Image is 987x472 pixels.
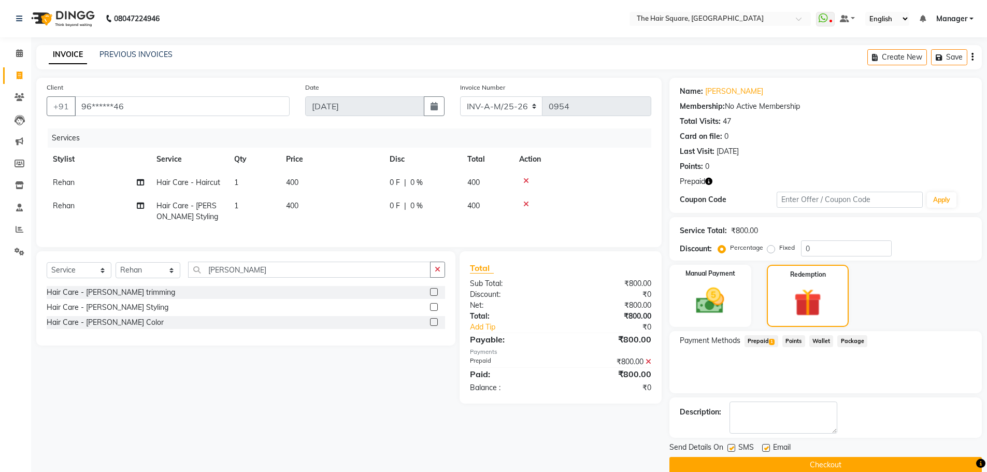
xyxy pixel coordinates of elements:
div: Description: [680,407,721,418]
label: Invoice Number [460,83,505,92]
span: 400 [467,201,480,210]
div: Last Visit: [680,146,714,157]
button: Save [931,49,967,65]
th: Service [150,148,228,171]
div: [DATE] [717,146,739,157]
span: Payment Methods [680,335,740,346]
div: Hair Care - [PERSON_NAME] Color [47,317,164,328]
div: Service Total: [680,225,727,236]
a: INVOICE [49,46,87,64]
span: 400 [286,178,298,187]
label: Date [305,83,319,92]
div: Sub Total: [462,278,561,289]
span: 0 % [410,177,423,188]
div: ₹800.00 [561,368,659,380]
div: Paid: [462,368,561,380]
div: Hair Care - [PERSON_NAME] trimming [47,287,175,298]
span: Rehan [53,201,75,210]
span: Prepaid [745,335,778,347]
span: Package [837,335,867,347]
span: 0 F [390,177,400,188]
img: logo [26,4,97,33]
div: 47 [723,116,731,127]
span: | [404,177,406,188]
span: 400 [286,201,298,210]
div: Payments [470,348,651,356]
a: [PERSON_NAME] [705,86,763,97]
div: Services [48,128,659,148]
div: ₹800.00 [561,333,659,346]
span: 1 [769,339,775,345]
th: Price [280,148,383,171]
span: Wallet [809,335,834,347]
label: Redemption [790,270,826,279]
div: Total: [462,311,561,322]
span: 1 [234,201,238,210]
label: Percentage [730,243,763,252]
img: _gift.svg [785,285,830,320]
div: Hair Care - [PERSON_NAME] Styling [47,302,168,313]
a: Add Tip [462,322,577,333]
input: Search or Scan [188,262,431,278]
div: ₹0 [561,289,659,300]
th: Action [513,148,651,171]
div: Prepaid [462,356,561,367]
div: No Active Membership [680,101,971,112]
span: Email [773,442,791,455]
label: Fixed [779,243,795,252]
span: 0 F [390,201,400,211]
button: Apply [927,192,956,208]
div: ₹0 [561,382,659,393]
div: Card on file: [680,131,722,142]
div: Balance : [462,382,561,393]
span: Manager [936,13,967,24]
div: 0 [705,161,709,172]
span: SMS [738,442,754,455]
div: Membership: [680,101,725,112]
span: Hair Care - Haircut [156,178,220,187]
span: Total [470,263,494,274]
th: Disc [383,148,461,171]
div: ₹800.00 [731,225,758,236]
div: Total Visits: [680,116,721,127]
span: Points [782,335,805,347]
div: Name: [680,86,703,97]
span: 0 % [410,201,423,211]
div: ₹800.00 [561,300,659,311]
div: Coupon Code [680,194,777,205]
img: _cash.svg [687,284,733,317]
div: 0 [724,131,728,142]
span: | [404,201,406,211]
span: 400 [467,178,480,187]
b: 08047224946 [114,4,160,33]
button: +91 [47,96,76,116]
div: ₹800.00 [561,278,659,289]
div: ₹800.00 [561,356,659,367]
div: Points: [680,161,703,172]
label: Manual Payment [685,269,735,278]
input: Search by Name/Mobile/Email/Code [75,96,290,116]
label: Client [47,83,63,92]
th: Qty [228,148,280,171]
div: Payable: [462,333,561,346]
button: Create New [867,49,927,65]
div: Discount: [680,244,712,254]
div: Net: [462,300,561,311]
span: Rehan [53,178,75,187]
div: ₹800.00 [561,311,659,322]
div: Discount: [462,289,561,300]
th: Total [461,148,513,171]
input: Enter Offer / Coupon Code [777,192,923,208]
th: Stylist [47,148,150,171]
span: Prepaid [680,176,705,187]
span: Send Details On [669,442,723,455]
a: PREVIOUS INVOICES [99,50,173,59]
span: Hair Care - [PERSON_NAME] Styling [156,201,218,221]
span: 1 [234,178,238,187]
div: ₹0 [577,322,659,333]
